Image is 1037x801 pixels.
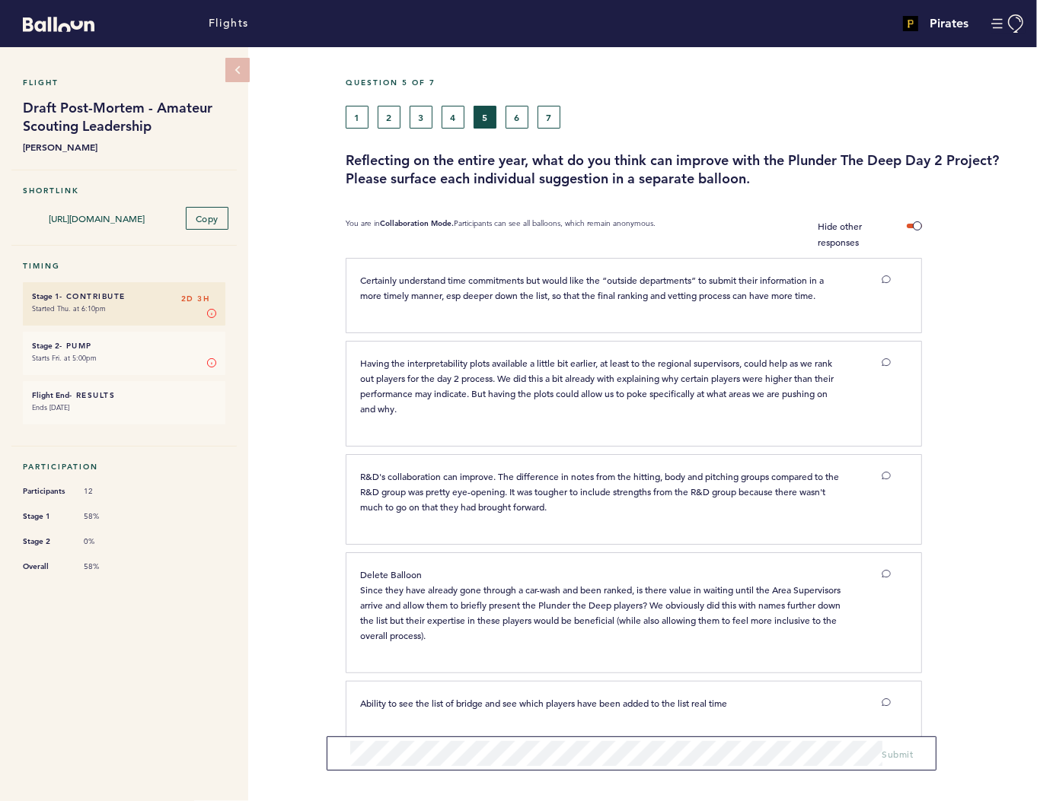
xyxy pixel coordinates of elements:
button: 5 [474,106,496,129]
span: Submit [882,748,914,760]
a: Flights [209,15,249,32]
span: 12 [84,486,129,497]
span: 2D 3H [181,291,210,307]
a: Balloon [11,15,94,31]
h4: Pirates [930,14,968,33]
span: R&D's collaboration can improve. The difference in notes from the hitting, body and pitching grou... [360,470,841,513]
button: 2 [378,106,400,129]
h6: - Pump [32,341,216,351]
button: 6 [506,106,528,129]
span: 58% [84,511,129,522]
button: 7 [538,106,560,129]
h1: Draft Post-Mortem - Amateur Scouting Leadership [23,99,225,135]
button: Manage Account [991,14,1026,33]
span: Delete Balloon Since they have already gone through a car-wash and been ranked, is there value in... [360,568,843,641]
button: Submit [882,746,914,761]
span: Having the interpretability plots available a little bit earlier, at least to the regional superv... [360,357,836,415]
button: 1 [346,106,369,129]
p: You are in Participants can see all balloons, which remain anonymous. [346,218,656,250]
h5: Participation [23,462,225,472]
time: Ends [DATE] [32,402,69,412]
h6: - Results [32,390,216,400]
h5: Timing [23,261,225,271]
small: Stage 1 [32,291,59,301]
time: Started Thu. at 6:10pm [32,304,106,313]
button: 3 [410,106,432,129]
span: Ability to see the list of bridge and see which players have been added to the list real time [360,697,727,709]
time: Starts Fri. at 5:00pm [32,353,97,363]
b: [PERSON_NAME] [23,139,225,154]
button: 4 [442,106,464,129]
span: 0% [84,536,129,547]
small: Stage 2 [32,341,59,351]
span: Copy [196,212,219,224]
span: Overall [23,559,69,574]
svg: Balloon [23,17,94,32]
h5: Question 5 of 7 [346,78,1026,87]
span: Certainly understand time commitments but would like the “outside departments” to submit their in... [360,274,826,301]
span: Participants [23,484,69,499]
span: Stage 1 [23,509,69,524]
small: Flight End [32,390,69,400]
span: 58% [84,561,129,572]
button: Copy [186,207,228,230]
h5: Shortlink [23,186,225,195]
b: Collaboration Mode. [380,218,454,228]
h3: Reflecting on the entire year, what do you think can improve with the Plunder The Deep Day 2 Proj... [346,151,1026,188]
span: Hide other responses [818,220,862,248]
span: Stage 2 [23,534,69,549]
h5: Flight [23,78,225,87]
h6: - Contribute [32,291,216,301]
